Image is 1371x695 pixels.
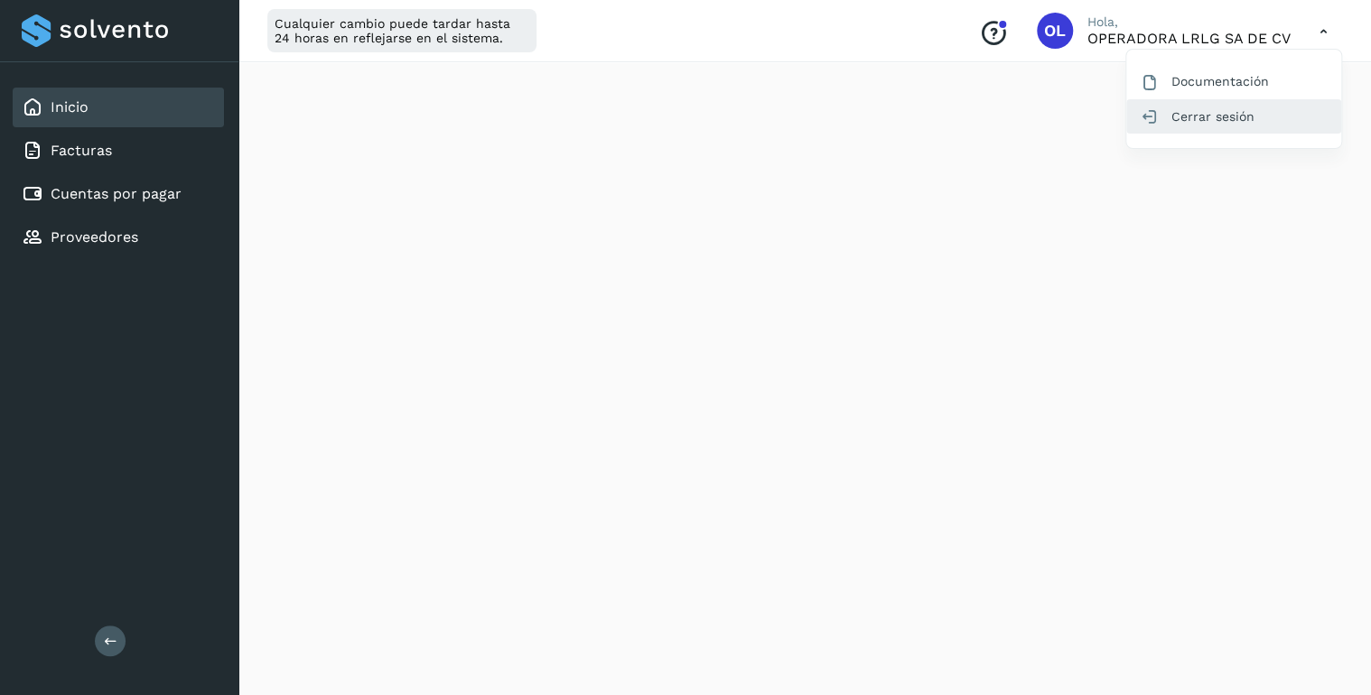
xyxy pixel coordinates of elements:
a: Proveedores [51,228,138,246]
div: Cerrar sesión [1126,99,1341,134]
a: Facturas [51,142,112,159]
div: Inicio [13,88,224,127]
a: Cuentas por pagar [51,185,182,202]
div: Proveedores [13,218,224,257]
div: Documentación [1126,64,1341,98]
a: Inicio [51,98,89,116]
div: Cuentas por pagar [13,174,224,214]
div: Facturas [13,131,224,171]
